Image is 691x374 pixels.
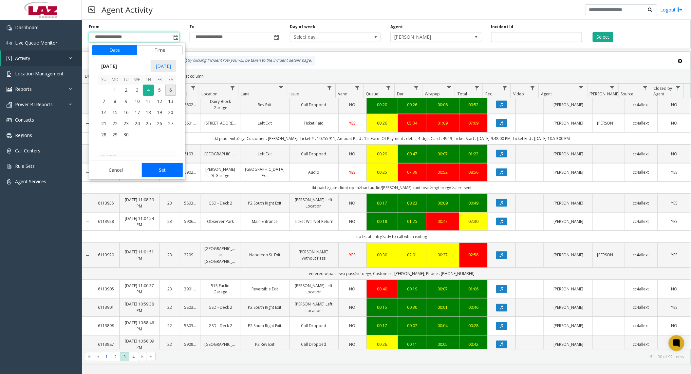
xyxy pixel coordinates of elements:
span: 20 [165,107,176,118]
a: [PERSON_NAME] [548,252,589,258]
div: 00:47 [430,218,455,225]
td: Monday, September 29, 2025 [109,129,121,140]
span: NO [349,286,356,292]
a: 00:26 [371,120,394,126]
span: Activity [15,55,30,61]
label: To [189,24,195,30]
a: P2 South Right Exit [244,305,285,311]
a: [PERSON_NAME] Without Pass [293,249,334,262]
a: 6113901 [97,305,115,311]
a: YES [662,252,687,258]
label: Agent [390,24,403,30]
img: 'icon' [7,87,12,92]
a: P2 South Right Exit [244,200,285,206]
span: YES [671,200,677,206]
a: cc4allext [628,200,653,206]
a: Dairy Block Garage [204,98,236,111]
td: Friday, September 19, 2025 [154,107,165,118]
span: 8 [109,96,121,107]
a: 01:06 [463,286,483,292]
img: 'icon' [7,41,12,46]
div: 05:34 [402,120,422,126]
a: [DATE] 11:04:54 PM [123,215,155,228]
a: Closed by Agent Filter Menu [674,84,682,92]
span: NO [671,102,677,108]
div: 00:09 [430,200,455,206]
span: Agent Services [15,178,46,185]
a: 00:06 [430,102,455,108]
div: 00:23 [402,200,422,206]
span: YES [671,169,677,175]
a: 6113905 [97,286,115,292]
a: 00:49 [463,200,483,206]
a: NO [343,286,363,292]
td: no tkt at entry>adv to call when exiting [93,231,691,243]
a: 00:18 [371,218,394,225]
a: 07:09 [463,120,483,126]
span: 10 [132,96,143,107]
span: Power BI Reports [15,101,53,108]
span: Contacts [15,117,34,123]
a: [PERSON_NAME] [548,286,589,292]
a: YES [662,200,687,206]
a: 00:30 [371,252,394,258]
td: Saturday, September 20, 2025 [165,107,176,118]
span: 2 [121,85,132,96]
a: [PERSON_NAME] Left Location [293,197,334,209]
span: Regions [15,132,32,138]
a: Location Filter Menu [228,84,237,92]
a: 690246 [184,169,196,175]
button: Select [593,32,613,42]
a: [PERSON_NAME] [597,120,620,126]
div: 00:26 [402,102,422,108]
span: 27 [165,118,176,129]
a: cc4allext [628,102,653,108]
a: Video Filter Menu [528,84,537,92]
span: 24 [132,118,143,129]
a: Call Dropped [293,102,334,108]
span: 21 [98,118,109,129]
span: NO [349,102,356,108]
a: NO [662,102,687,108]
span: YES [671,252,677,258]
td: tkt paid >gate didnt open>bad audio/[PERSON_NAME] cant hear>mgt nr>gv >alert sent [93,182,691,194]
td: Tuesday, September 16, 2025 [121,107,132,118]
span: 6 [165,85,176,96]
a: 590652 [184,218,196,225]
img: 'icon' [7,164,12,169]
div: 00:29 [371,151,394,157]
a: [GEOGRAPHIC_DATA] [204,151,236,157]
img: 'icon' [7,25,12,30]
div: 02:01 [402,252,422,258]
a: [PERSON_NAME] [548,218,589,225]
a: YES [662,169,687,175]
div: 00:25 [371,169,394,175]
label: From [89,24,100,30]
a: cc4allext [628,151,653,157]
button: Time tab [137,45,183,55]
a: Collapse Details [82,219,93,225]
div: 00:30 [402,305,422,311]
img: pageIcon [88,2,95,18]
td: Monday, September 8, 2025 [109,96,121,107]
a: 00:52 [430,169,455,175]
div: 00:20 [371,102,394,108]
td: Thursday, September 25, 2025 [143,118,154,129]
td: Saturday, September 6, 2025 [165,85,176,96]
td: Sunday, September 21, 2025 [98,118,109,129]
a: [GEOGRAPHIC_DATA] at [GEOGRAPHIC_DATA] [204,246,236,265]
span: Location Management [15,70,64,77]
a: 00:27 [430,252,455,258]
a: Call Dropped [293,151,334,157]
a: cc4allext [628,305,653,311]
a: Collapse Details [82,121,93,126]
a: 23 [163,286,176,292]
a: 00:40 [371,286,394,292]
a: cc4allext [628,252,653,258]
a: [PERSON_NAME] [548,120,589,126]
td: Thursday, September 18, 2025 [143,107,154,118]
span: NO [671,120,677,126]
